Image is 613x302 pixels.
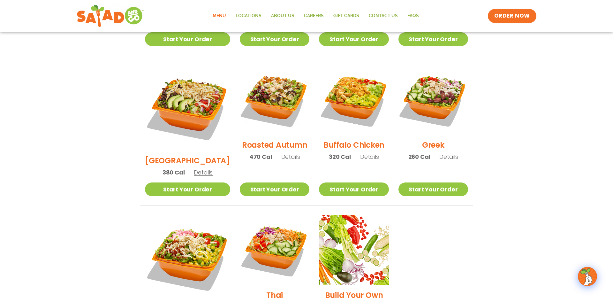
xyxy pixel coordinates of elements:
[319,65,389,135] img: Product photo for Buffalo Chicken Salad
[163,168,185,177] span: 380 Cal
[145,155,230,166] h2: [GEOGRAPHIC_DATA]
[240,65,309,135] img: Product photo for Roasted Autumn Salad
[240,182,309,196] a: Start Your Order
[398,65,468,135] img: Product photo for Greek Salad
[319,182,389,196] a: Start Your Order
[77,3,144,29] img: new-SAG-logo-768×292
[488,9,536,23] a: ORDER NOW
[249,152,272,161] span: 470 Cal
[145,32,230,46] a: Start Your Order
[319,215,389,285] img: Product photo for Build Your Own
[240,32,309,46] a: Start Your Order
[145,215,230,300] img: Product photo for Jalapeño Ranch Salad
[360,153,379,161] span: Details
[408,152,430,161] span: 260 Cal
[208,9,231,23] a: Menu
[329,152,351,161] span: 320 Cal
[194,168,213,176] span: Details
[242,139,307,151] h2: Roasted Autumn
[494,12,530,20] span: ORDER NOW
[266,9,299,23] a: About Us
[319,32,389,46] a: Start Your Order
[231,9,266,23] a: Locations
[145,65,230,150] img: Product photo for BBQ Ranch Salad
[281,153,300,161] span: Details
[299,9,329,23] a: Careers
[398,32,468,46] a: Start Your Order
[398,182,468,196] a: Start Your Order
[364,9,403,23] a: Contact Us
[208,9,424,23] nav: Menu
[323,139,384,151] h2: Buffalo Chicken
[266,290,283,301] h2: Thai
[145,182,230,196] a: Start Your Order
[579,267,596,285] img: wpChatIcon
[329,9,364,23] a: GIFT CARDS
[240,215,309,285] img: Product photo for Thai Salad
[422,139,444,151] h2: Greek
[325,290,383,301] h2: Build Your Own
[439,153,458,161] span: Details
[403,9,424,23] a: FAQs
